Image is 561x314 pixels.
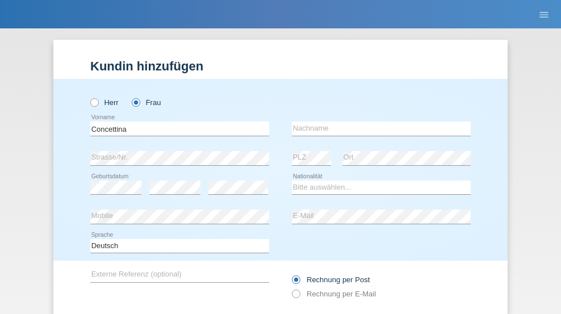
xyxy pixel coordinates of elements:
input: Frau [132,98,139,106]
i: menu [538,9,550,20]
label: Rechnung per Post [292,275,370,284]
input: Rechnung per E-Mail [292,290,299,304]
input: Rechnung per Post [292,275,299,290]
a: menu [533,11,555,18]
input: Herr [90,98,98,106]
label: Frau [132,98,161,107]
label: Herr [90,98,119,107]
label: Rechnung per E-Mail [292,290,376,298]
h1: Kundin hinzufügen [90,59,471,73]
